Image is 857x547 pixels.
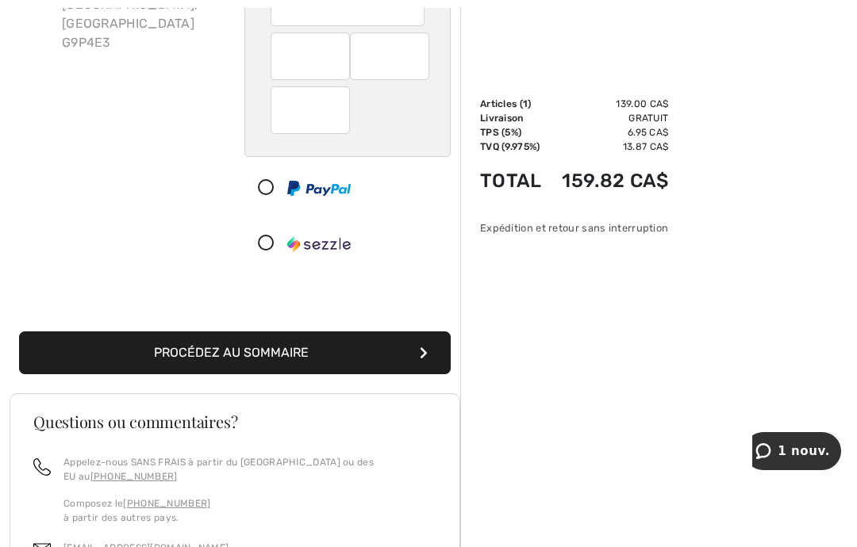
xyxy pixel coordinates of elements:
[283,92,340,128] iframe: Secure Credit Card Frame - CVV
[63,455,436,484] p: Appelez-nous SANS FRAIS à partir du [GEOGRAPHIC_DATA] ou des EU au
[63,496,436,525] p: Composez le à partir des autres pays.
[752,432,841,472] iframe: Ouvre un widget dans lequel vous pouvez chatter avec l’un de nos agents
[33,414,436,430] h3: Questions ou commentaires?
[523,98,528,109] span: 1
[480,154,549,208] td: Total
[90,471,178,482] a: [PHONE_NUMBER]
[549,111,668,125] td: Gratuit
[287,181,351,196] img: PayPal
[549,154,668,208] td: 159.82 CA$
[480,140,549,154] td: TVQ (9.975%)
[480,111,549,125] td: Livraison
[19,331,451,374] button: Procédez au sommaire
[363,38,419,75] iframe: Secure Credit Card Frame - Expiration Year
[480,97,549,111] td: Articles ( )
[480,220,668,235] div: Expédition et retour sans interruption
[123,498,210,509] a: [PHONE_NUMBER]
[549,140,668,154] td: 13.87 CA$
[549,125,668,140] td: 6.95 CA$
[480,125,549,140] td: TPS (5%)
[287,236,351,252] img: Sezzle
[549,97,668,111] td: 139.00 CA$
[33,458,51,476] img: call
[283,38,340,75] iframe: Secure Credit Card Frame - Expiration Month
